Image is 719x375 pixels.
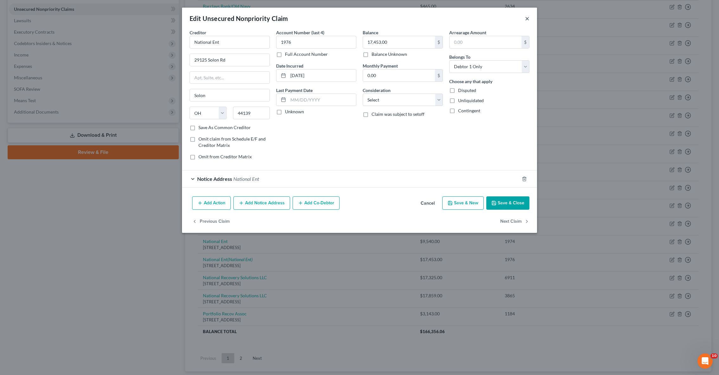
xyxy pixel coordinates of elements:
[372,51,407,57] label: Balance Unknown
[449,29,486,36] label: Arrearage Amount
[233,176,259,182] span: National Ent
[710,353,718,359] span: 10
[190,36,270,49] input: Search creditor by name...
[521,36,529,48] div: $
[458,98,484,103] span: Unliquidated
[449,78,492,85] label: Choose any that apply
[190,54,269,66] input: Enter address...
[288,69,356,82] input: MM/DD/YYYY
[233,107,270,119] input: Enter zip...
[276,87,313,94] label: Last Payment Date
[435,36,443,48] div: $
[192,196,231,210] button: Add Action
[190,14,288,23] div: Edit Unsecured Nonpriority Claim
[435,69,443,82] div: $
[276,62,303,69] label: Date Incurred
[363,87,391,94] label: Consideration
[525,15,529,22] button: ×
[486,196,529,210] button: Save & Close
[500,215,529,228] button: Next Claim
[458,108,480,113] span: Contingent
[416,197,440,210] button: Cancel
[363,36,435,48] input: 0.00
[285,51,328,57] label: Full Account Number
[363,69,435,82] input: 0.00
[276,36,356,49] input: XXXX
[697,353,713,369] iframe: Intercom live chat
[372,111,424,117] span: Claim was subject to setoff
[293,196,340,210] button: Add Co-Debtor
[276,29,324,36] label: Account Number (last 4)
[363,62,398,69] label: Monthly Payment
[233,196,290,210] button: Add Notice Address
[285,109,304,115] label: Unknown
[198,154,252,159] span: Omit from Creditor Matrix
[450,36,521,48] input: 0.00
[198,136,266,148] span: Omit claim from Schedule E/F and Creditor Matrix
[458,88,476,93] span: Disputed
[197,176,232,182] span: Notice Address
[363,29,378,36] label: Balance
[449,54,470,60] span: Belongs To
[442,196,484,210] button: Save & New
[198,124,251,131] label: Save As Common Creditor
[190,89,269,101] input: Enter city...
[190,72,269,84] input: Apt, Suite, etc...
[192,215,230,228] button: Previous Claim
[288,94,356,106] input: MM/DD/YYYY
[190,30,206,35] span: Creditor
